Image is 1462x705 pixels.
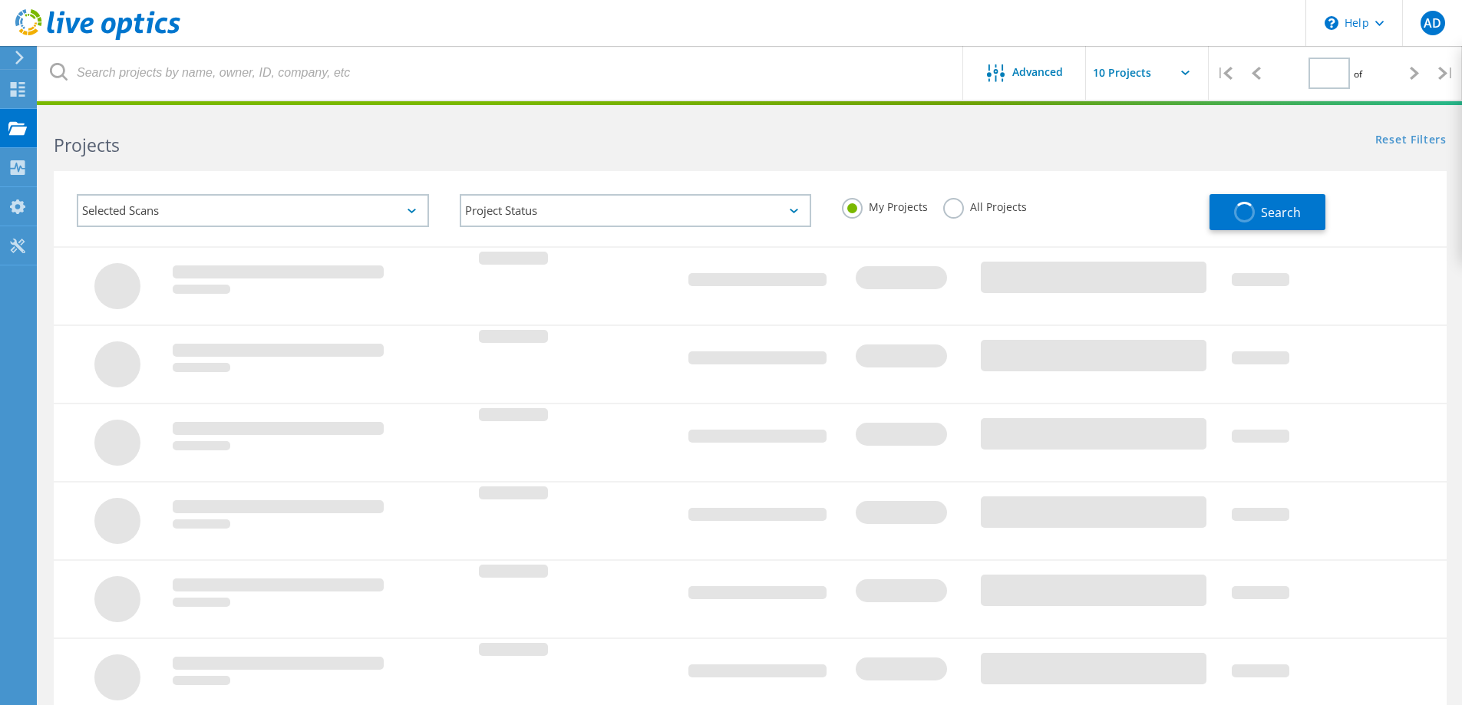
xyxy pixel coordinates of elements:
[1325,16,1338,30] svg: \n
[1354,68,1362,81] span: of
[1375,134,1447,147] a: Reset Filters
[1209,46,1240,100] div: |
[54,133,120,157] b: Projects
[460,194,812,227] div: Project Status
[943,198,1027,212] label: All Projects
[1431,46,1462,100] div: |
[77,194,429,227] div: Selected Scans
[842,198,928,212] label: My Projects
[1012,67,1063,77] span: Advanced
[1424,17,1441,29] span: AD
[1261,204,1301,221] span: Search
[38,46,964,100] input: Search projects by name, owner, ID, company, etc
[1210,194,1325,230] button: Search
[15,32,180,43] a: Live Optics Dashboard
